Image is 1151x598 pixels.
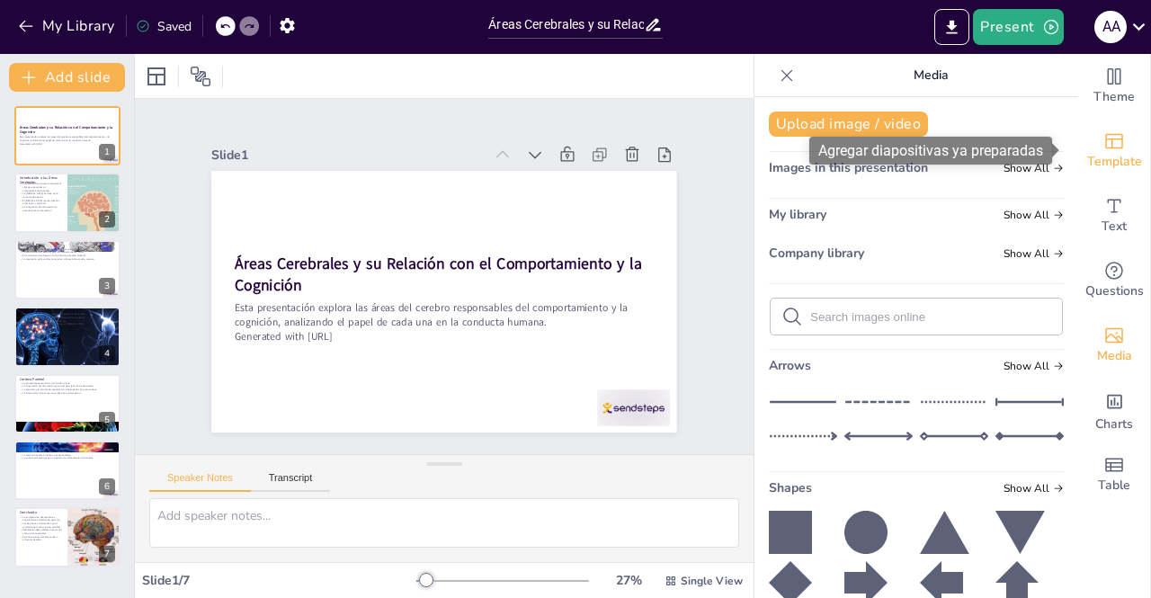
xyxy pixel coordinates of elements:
[20,142,115,146] p: Generated with [URL]
[20,309,115,315] p: [MEDICAL_DATA]
[20,136,115,142] p: Esta presentación explora las áreas del cerebro responsables del comportamiento y la cognición, a...
[20,522,62,529] p: Las decisiones informadas son el resultado del conocimiento cerebral.
[136,18,192,35] div: Saved
[769,112,928,137] button: Upload image / video
[14,173,120,232] div: 2
[769,245,864,262] span: Company library
[290,218,659,440] p: Generated with [URL]
[973,9,1063,45] button: Present
[1097,346,1132,366] span: Media
[177,145,420,295] div: Slide 1
[20,317,115,320] p: El [MEDICAL_DATA] es clave para la formación de recuerdos.
[20,450,115,453] p: La comprensión del lenguaje es vital para el aprendizaje.
[20,319,115,323] p: Las emociones influyen en el aprendizaje.
[20,529,62,535] p: Habilidades desarrolladas a partir del conocimiento cerebral.
[20,388,115,391] p: La atención y la conciencia espacial son influenciadas por esta corteza.
[14,374,120,433] div: 5
[99,546,115,562] div: 7
[1085,281,1144,301] span: Questions
[99,278,115,294] div: 3
[681,574,743,588] span: Single View
[20,192,62,198] p: La [MEDICAL_DATA] es clave en la toma de decisiones.
[251,157,614,398] strong: Áreas Cerebrales y su Relación con el Comportamiento y la Cognición
[488,12,643,38] input: Insert title
[801,54,1060,97] p: Media
[1087,152,1142,172] span: Template
[20,125,112,135] strong: Áreas Cerebrales y su Relación con el Comportamiento y la Cognición
[20,515,62,522] p: La comprensión del cerebro es esencial para el desarrollo personal.
[934,9,969,45] button: Export to PowerPoint
[20,535,62,541] p: El conocimiento cerebral ayuda a enfrentar desafíos.
[1093,87,1135,107] span: Theme
[20,243,115,248] p: [MEDICAL_DATA]
[20,376,115,381] p: Corteza Parietal
[1078,442,1150,507] div: Add a table
[1078,248,1150,313] div: Get real-time input from your audience
[275,192,652,427] p: Esta presentación explora las áreas del cerebro responsables del comportamiento y la cognición, a...
[1078,119,1150,183] div: Add ready made slides
[1004,162,1064,174] span: Show all
[20,254,115,257] p: El razonamiento se basa en la función de esta área cerebral.
[149,472,251,492] button: Speaker Notes
[607,572,650,589] div: 27 %
[1102,217,1127,237] span: Text
[1078,54,1150,119] div: Change the overall theme
[20,443,115,449] p: Corteza Temporal
[1098,476,1130,495] span: Table
[20,205,62,211] p: La integración de información es esencial para la interacción.
[99,412,115,428] div: 5
[810,310,1051,324] input: Search images online
[1004,247,1064,260] span: Show all
[1004,209,1064,221] span: Show all
[99,345,115,361] div: 4
[769,206,826,223] span: My library
[1094,9,1127,45] button: A A
[20,510,62,515] p: Conclusión
[142,572,416,589] div: Slide 1 / 7
[20,182,62,192] p: Comprender la estructura cerebral es vital para entender el comportamiento humano.
[769,357,811,374] span: Arrows
[20,199,62,205] p: El [MEDICAL_DATA] regula nuestras emociones y memoria.
[20,447,115,451] p: Procesamiento auditivo es fundamental para la comunicación.
[190,66,211,87] span: Position
[20,457,115,460] p: La corteza temporal juega un papel en la interpretación de sonidos.
[769,479,812,496] span: Shapes
[20,251,115,254] p: La planificación es esencial para el comportamiento social.
[14,441,120,500] div: 6
[20,381,115,385] p: La percepción sensorial es una función clave.
[14,507,120,567] div: 7
[99,211,115,228] div: 2
[251,472,331,492] button: Transcript
[20,174,62,184] p: Introducción a las Áreas Cerebrales
[13,12,122,40] button: My Library
[1078,313,1150,378] div: Add images, graphics, shapes or video
[20,323,115,326] p: Respuestas al estrés son mediadas por el [MEDICAL_DATA].
[20,257,115,261] p: La regulación de la conducta social es influenciada por esta corteza.
[1095,415,1133,434] span: Charts
[14,307,120,366] div: 4
[9,63,125,92] button: Add slide
[20,247,115,251] p: Toma de decisiones y control de impulsos son funciones clave.
[20,391,115,395] p: La interacción con el entorno se basa en la percepción.
[14,240,120,299] div: 3
[99,144,115,160] div: 1
[99,478,115,495] div: 6
[818,142,1043,159] font: Agregar diapositivas ya preparadas
[1004,482,1064,495] span: Show all
[20,453,115,457] p: La memoria auditiva influye en el aprendizaje.
[20,313,115,317] p: La [MEDICAL_DATA] regula nuestras respuestas emocionales.
[1078,378,1150,442] div: Add charts and graphs
[769,159,928,176] span: Images in this presentation
[1094,11,1127,43] div: A A
[20,384,115,388] p: La integración de información es crucial para la toma de decisiones.
[1004,360,1064,372] span: Show all
[142,62,171,91] div: Layout
[14,106,120,165] div: 1
[1078,183,1150,248] div: Add text boxes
